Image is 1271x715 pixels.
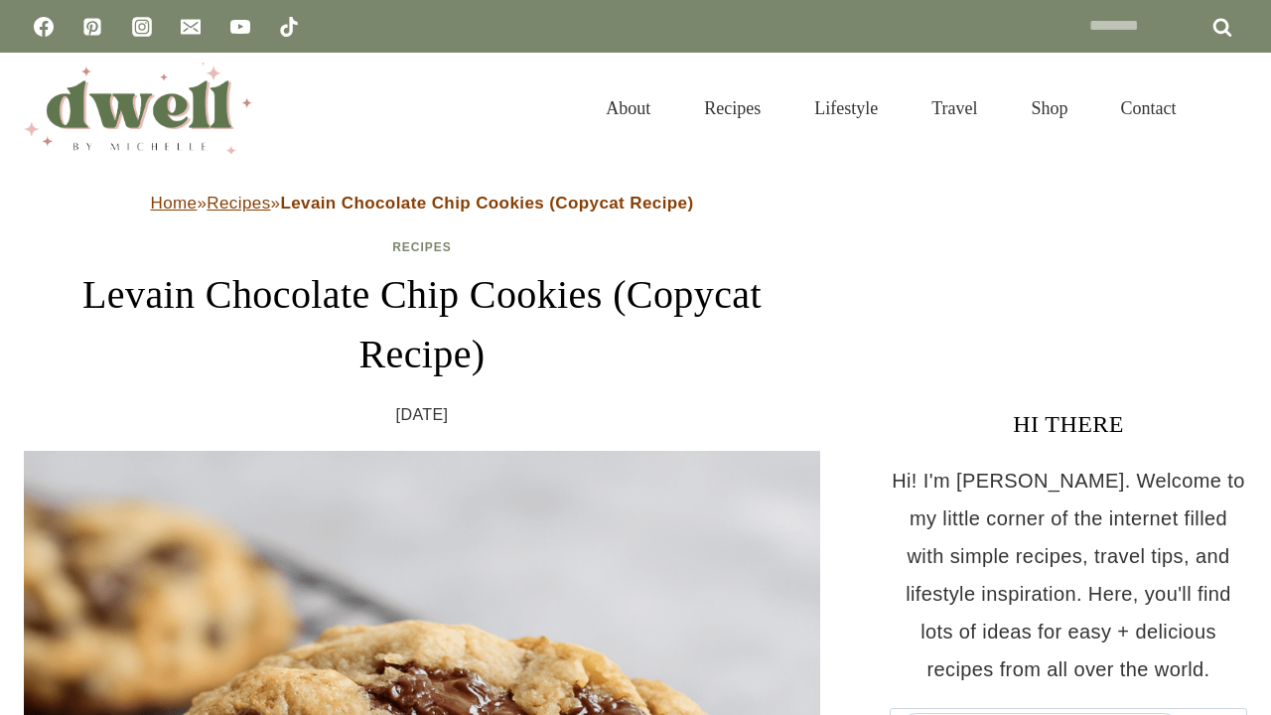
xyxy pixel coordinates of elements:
[392,240,452,254] a: Recipes
[280,194,693,213] strong: Levain Chocolate Chip Cookies (Copycat Recipe)
[579,73,677,143] a: About
[171,7,211,47] a: Email
[151,194,694,213] span: » »
[151,194,198,213] a: Home
[207,194,270,213] a: Recipes
[122,7,162,47] a: Instagram
[1094,73,1203,143] a: Contact
[579,73,1203,143] nav: Primary Navigation
[220,7,260,47] a: YouTube
[72,7,112,47] a: Pinterest
[24,63,252,154] img: DWELL by michelle
[396,400,449,430] time: [DATE]
[1213,91,1247,125] button: View Search Form
[24,7,64,47] a: Facebook
[890,406,1247,442] h3: HI THERE
[1004,73,1094,143] a: Shop
[890,462,1247,688] p: Hi! I'm [PERSON_NAME]. Welcome to my little corner of the internet filled with simple recipes, tr...
[269,7,309,47] a: TikTok
[905,73,1004,143] a: Travel
[677,73,787,143] a: Recipes
[24,265,820,384] h1: Levain Chocolate Chip Cookies (Copycat Recipe)
[787,73,905,143] a: Lifestyle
